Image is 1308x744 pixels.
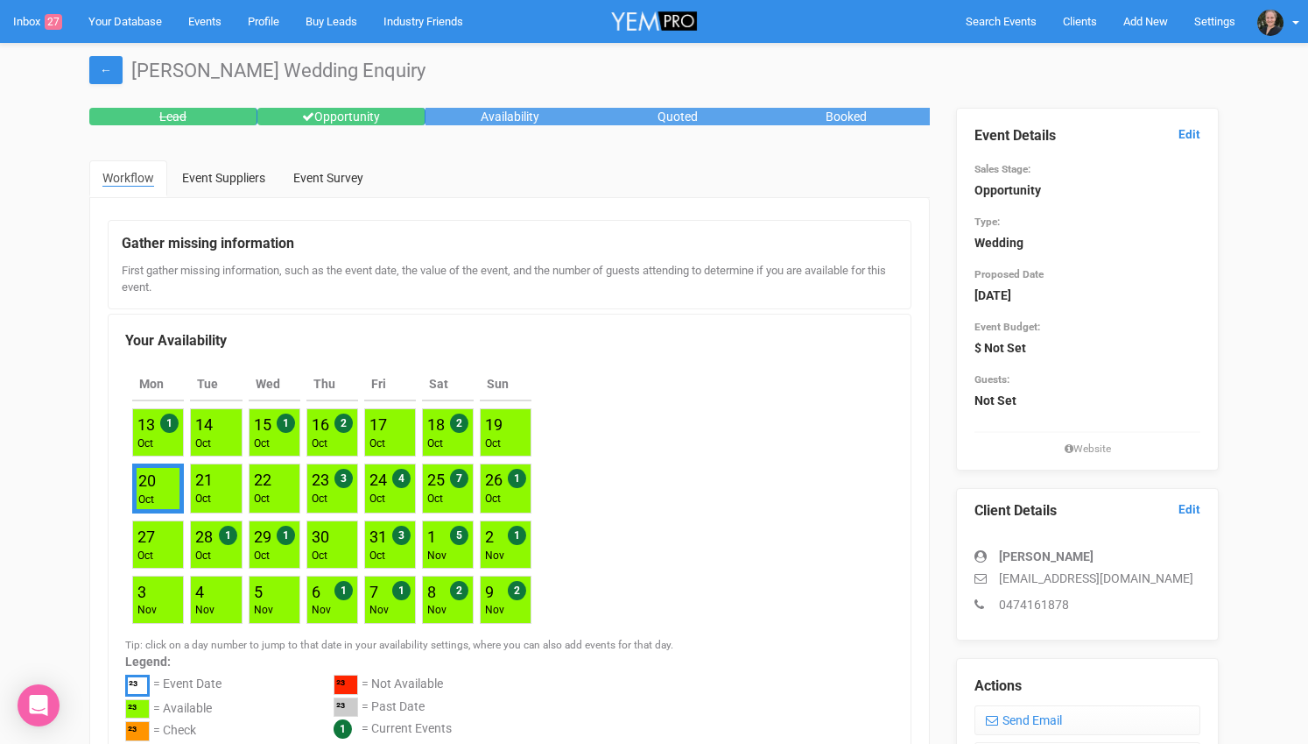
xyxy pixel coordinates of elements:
span: 1 [277,526,295,545]
a: 15 [254,415,271,434]
div: Nov [485,603,504,618]
div: Oct [369,492,387,507]
span: 2 [334,414,353,433]
div: Oct [138,492,156,507]
small: Event Budget: [974,321,1040,333]
div: Oct [369,549,387,563]
div: Booked [762,108,930,125]
div: = Not Available [362,675,443,698]
div: Oct [254,436,271,451]
a: Event Survey [280,160,376,195]
span: 1 [277,414,295,433]
th: Wed [249,368,300,401]
div: Nov [254,603,273,618]
span: 1 [392,581,411,600]
div: Oct [137,549,155,563]
div: Oct [427,492,445,507]
span: 2 [450,414,468,433]
span: 2 [508,581,526,600]
strong: Wedding [974,236,1023,250]
div: Oct [254,492,271,507]
div: ²³ [334,698,358,718]
div: Quoted [594,108,762,125]
span: 2 [450,581,468,600]
legend: Actions [974,677,1200,697]
div: Nov [485,549,504,563]
span: 3 [392,526,411,545]
div: ²³ [125,675,150,697]
a: 2 [485,528,494,546]
div: First gather missing information, such as the event date, the value of the event, and the number ... [122,263,897,295]
div: = Current Events [362,719,452,740]
small: Tip: click on a day number to jump to that date in your availability settings, where you can also... [125,639,673,651]
strong: Not Set [974,393,1016,407]
span: 1 [508,526,526,545]
span: 7 [450,469,468,488]
strong: [PERSON_NAME] [999,549,1094,563]
span: Search Events [966,15,1037,28]
small: Type: [974,216,1000,228]
small: Proposed Date [974,268,1044,280]
span: 1 [508,469,526,488]
a: 5 [254,583,263,601]
a: 1 [427,528,436,546]
div: Nov [427,603,447,618]
div: Nov [137,603,157,618]
a: Event Suppliers [169,160,278,195]
legend: Your Availability [125,331,894,351]
a: 27 [137,528,155,546]
span: 4 [392,469,411,488]
div: Oct [195,436,213,451]
div: Nov [195,603,214,618]
small: Guests: [974,373,1009,386]
legend: Event Details [974,126,1200,146]
div: = Event Date [153,675,222,699]
img: open-uri20250213-2-1m688p0 [1257,10,1283,36]
small: Sales Stage: [974,163,1030,175]
p: 0474161878 [974,596,1200,613]
th: Mon [132,368,184,401]
a: 22 [254,471,271,489]
a: 21 [195,471,213,489]
legend: Client Details [974,501,1200,521]
a: 7 [369,583,378,601]
a: Edit [1178,501,1200,518]
h1: [PERSON_NAME] Wedding Enquiry [89,60,1219,81]
a: Edit [1178,126,1200,143]
div: Nov [312,603,331,618]
div: Oct [195,549,213,563]
span: 1 [334,581,353,600]
a: 6 [312,583,320,601]
span: 1 [334,719,352,739]
a: 14 [195,415,213,434]
p: [EMAIL_ADDRESS][DOMAIN_NAME] [974,570,1200,587]
div: Lead [89,108,257,125]
a: 17 [369,415,387,434]
div: Oct [485,492,503,507]
a: 30 [312,528,329,546]
a: 9 [485,583,494,601]
a: 8 [427,583,436,601]
label: Legend: [125,653,894,670]
div: Oct [195,492,213,507]
a: Workflow [89,160,167,197]
span: Clients [1063,15,1097,28]
div: = Available [153,699,212,722]
strong: Opportunity [974,183,1041,197]
div: Oct [137,436,155,451]
a: 25 [427,471,445,489]
span: 5 [450,526,468,545]
div: Nov [369,603,389,618]
a: Send Email [974,705,1200,735]
th: Fri [364,368,416,401]
a: 31 [369,528,387,546]
small: Website [974,442,1200,457]
div: = Past Date [362,698,425,720]
a: ← [89,56,123,84]
div: Nov [427,549,447,563]
th: Sat [422,368,474,401]
strong: $ Not Set [974,341,1026,355]
span: 3 [334,469,353,488]
div: Oct [369,436,387,451]
div: Oct [312,549,329,563]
